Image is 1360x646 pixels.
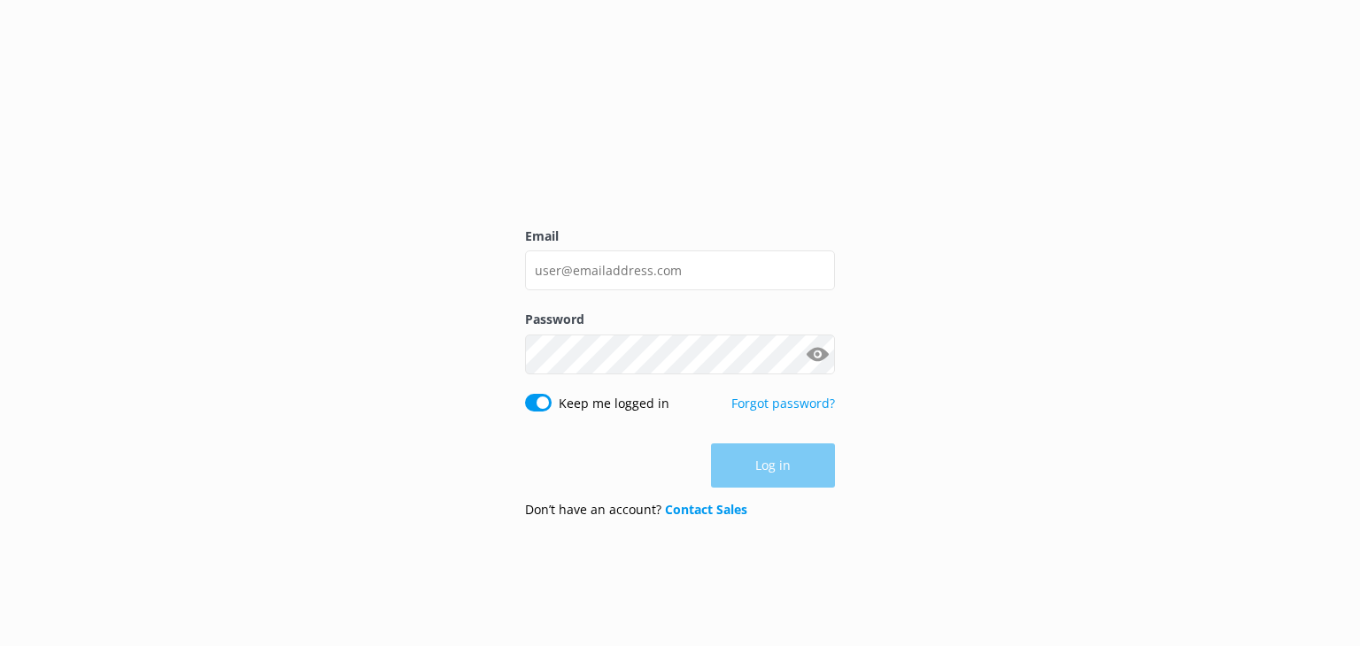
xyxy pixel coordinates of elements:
[665,501,747,518] a: Contact Sales
[800,336,835,372] button: Show password
[525,250,835,290] input: user@emailaddress.com
[525,310,835,329] label: Password
[525,500,747,519] p: Don’t have an account?
[559,394,669,413] label: Keep me logged in
[525,227,835,246] label: Email
[731,395,835,411] a: Forgot password?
